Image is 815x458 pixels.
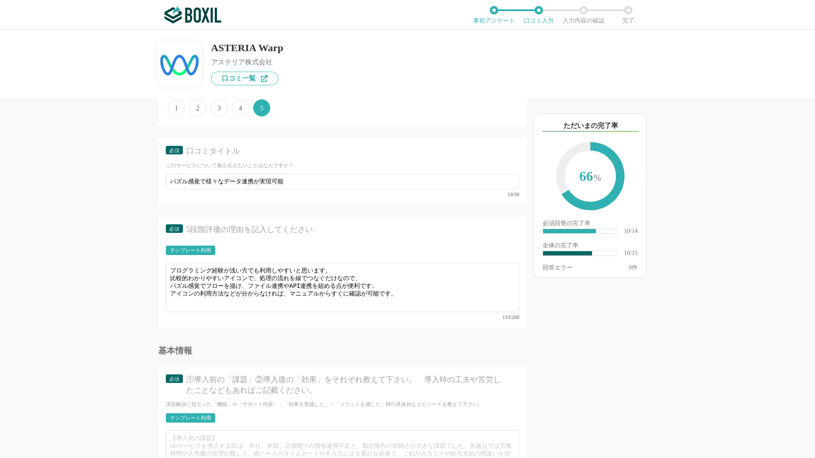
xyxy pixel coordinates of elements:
span: 66 [565,151,616,203]
div: 19/30 [166,192,519,197]
div: 必須回答の完了率 [543,220,638,228]
img: ボクシルSaaS_ロゴ [165,6,221,23]
div: このサービスについて最も伝えたいことはなんですか？ [166,162,519,169]
span: 口コミ一覧 [222,75,256,82]
li: 事前アンケート [471,6,516,24]
input: タスク管理の担当や履歴がひと目でわかるように [166,174,519,189]
div: テンプレート利用 [170,415,211,420]
div: 10/14 [624,228,638,234]
li: 入力内容の確認 [561,6,606,24]
span: 必須 [169,376,179,382]
li: 完了 [606,6,650,24]
div: 課題解決に役立った「機能」や「サポート内容」・「効果を実感した」・「メリットを感じた」時の具体的なエピソードを教えて下さい。 [166,401,519,408]
div: ①導入前の「課題」②導入後の「効果」をそれぞれ教えて下さい。 導入時の工夫や苦労したことなどもあればご記載ください。 [186,374,504,396]
div: 件 [629,265,638,271]
div: 10/15 [624,250,638,256]
div: テンプレート利用 [170,248,211,253]
span: % [594,173,601,183]
span: 必須 [169,226,179,232]
div: 基本情報 [158,346,527,355]
a: 口コミ一覧 [211,72,278,85]
div: ​ [543,229,596,233]
div: ​ [543,251,592,255]
span: 2 [189,99,206,116]
div: ただいまの完了率 [543,121,639,132]
div: 5段階評価の理由を記入してください [186,224,504,235]
div: 全体の完了率 [543,243,638,250]
li: 口コミ入力 [516,6,561,24]
div: ASTERIA Warp [211,43,283,53]
span: 必須 [169,148,179,154]
div: アステリア株式会社 [211,59,283,66]
span: 5 [253,99,270,116]
div: 回答エラー [543,265,572,271]
span: 1 [168,99,185,116]
div: 口コミタイトル [186,146,504,157]
span: 4 [232,99,249,116]
span: 3 [211,99,228,116]
span: 0 [629,264,632,271]
div: 133/200 [166,315,519,320]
